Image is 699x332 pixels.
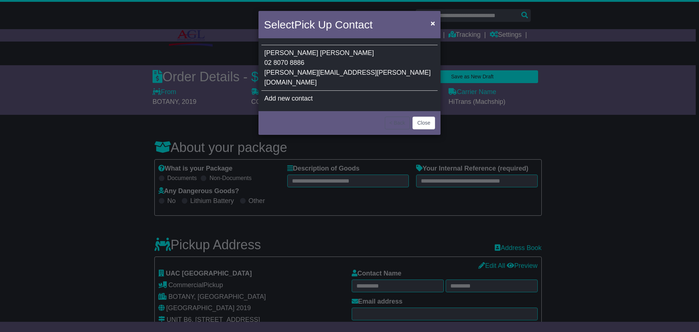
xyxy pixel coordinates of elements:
[264,69,431,86] span: [PERSON_NAME][EMAIL_ADDRESS][PERSON_NAME][DOMAIN_NAME]
[412,117,435,129] button: Close
[264,95,313,102] span: Add new contact
[385,117,410,129] button: < Back
[335,19,372,31] span: Contact
[427,16,439,31] button: Close
[431,19,435,27] span: ×
[264,49,318,56] span: [PERSON_NAME]
[264,16,372,33] h4: Select
[264,59,304,66] span: 02 8070 8886
[294,19,332,31] span: Pick Up
[320,49,374,56] span: [PERSON_NAME]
